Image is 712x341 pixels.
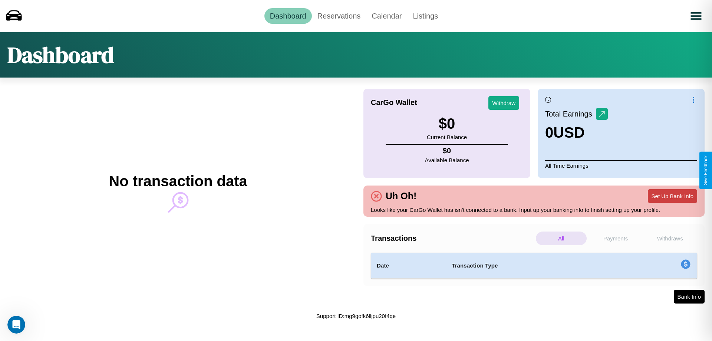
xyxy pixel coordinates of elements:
[366,8,407,24] a: Calendar
[703,155,708,186] div: Give Feedback
[427,115,467,132] h3: $ 0
[7,316,25,334] iframe: Intercom live chat
[686,6,706,26] button: Open menu
[645,232,695,245] p: Withdraws
[377,261,440,270] h4: Date
[545,124,608,141] h3: 0 USD
[536,232,587,245] p: All
[7,40,114,70] h1: Dashboard
[264,8,312,24] a: Dashboard
[590,232,641,245] p: Payments
[316,311,396,321] p: Support ID: mg9gofk6lljpu20f4qe
[488,96,519,110] button: Withdraw
[545,107,596,121] p: Total Earnings
[425,147,469,155] h4: $ 0
[312,8,366,24] a: Reservations
[371,253,697,279] table: simple table
[407,8,444,24] a: Listings
[427,132,467,142] p: Current Balance
[109,173,247,190] h2: No transaction data
[371,205,697,215] p: Looks like your CarGo Wallet has isn't connected to a bank. Input up your banking info to finish ...
[674,290,705,304] button: Bank Info
[452,261,620,270] h4: Transaction Type
[545,160,697,171] p: All Time Earnings
[382,191,420,201] h4: Uh Oh!
[648,189,697,203] button: Set Up Bank Info
[371,98,417,107] h4: CarGo Wallet
[371,234,534,243] h4: Transactions
[425,155,469,165] p: Available Balance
